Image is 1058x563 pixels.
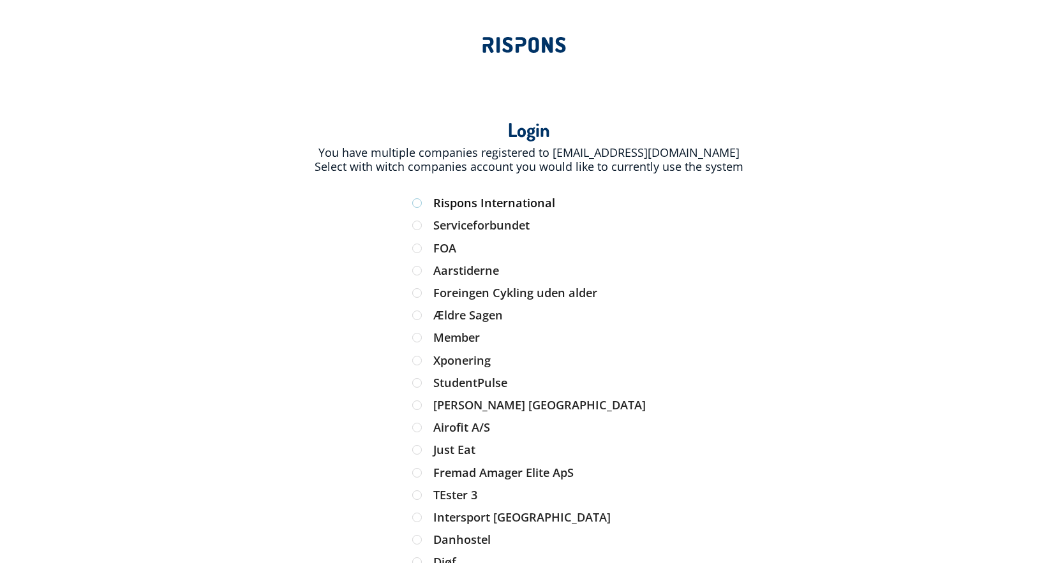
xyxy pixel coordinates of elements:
label: Fremad Amager Elite ApS [412,467,646,478]
label: Aarstiderne [412,265,646,276]
label: Serviceforbundet [412,220,646,231]
label: [PERSON_NAME] [GEOGRAPHIC_DATA] [412,400,646,411]
label: Intersport [GEOGRAPHIC_DATA] [412,512,646,523]
div: Login [91,98,967,142]
label: TEster 3 [412,490,646,501]
label: Danhostel [412,534,646,545]
div: You have multiple companies registered to [EMAIL_ADDRESS][DOMAIN_NAME] Select with witch companie... [82,139,976,180]
label: StudentPulse [412,377,646,388]
label: Airofit A/S [412,422,646,433]
label: Foreingen Cykling uden alder [412,288,646,298]
label: Just Eat [412,444,646,455]
label: Member [412,332,646,343]
label: Ældre Sagen [412,310,646,321]
label: FOA [412,243,646,254]
label: Xponering [412,355,646,366]
label: Rispons International [412,198,646,208]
